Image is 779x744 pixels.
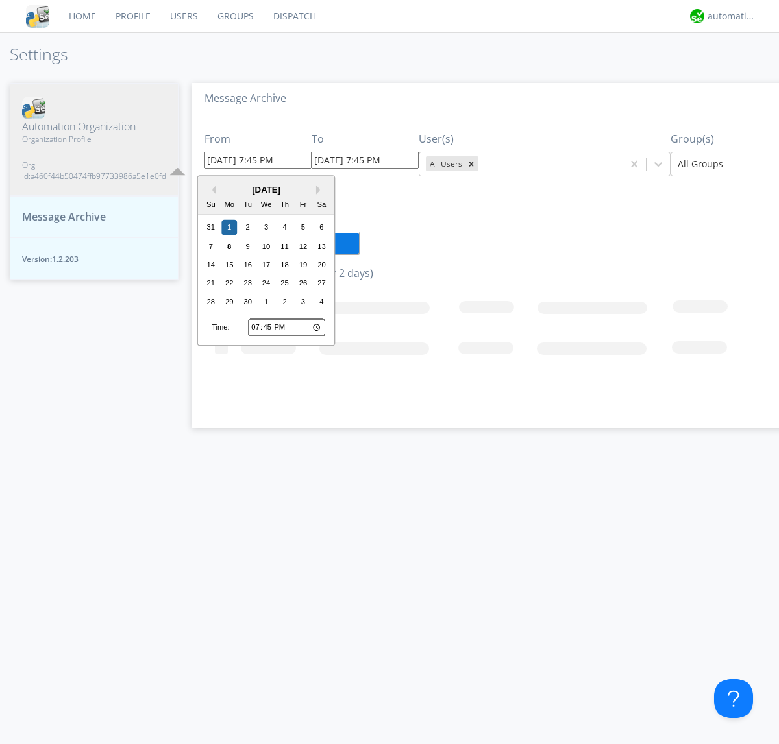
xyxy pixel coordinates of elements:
div: We [258,197,274,213]
iframe: Toggle Customer Support [714,679,753,718]
div: All Users [426,156,464,171]
div: Choose Thursday, September 18th, 2025 [277,257,293,272]
div: Choose Sunday, September 28th, 2025 [203,294,219,309]
div: Time: [212,322,230,333]
div: month 2025-09 [202,219,331,311]
button: Previous Month [207,186,216,195]
img: cddb5a64eb264b2086981ab96f4c1ba7 [26,5,49,28]
span: Organization Profile [22,134,166,145]
div: Su [203,197,219,213]
div: Choose Tuesday, September 16th, 2025 [240,257,256,272]
div: Choose Tuesday, September 2nd, 2025 [240,220,256,235]
div: Sa [314,197,330,213]
div: Choose Monday, September 29th, 2025 [221,294,237,309]
input: Time [248,319,325,336]
button: Version:1.2.203 [10,237,179,280]
div: Choose Saturday, September 13th, 2025 [314,239,330,254]
div: Choose Friday, September 12th, 2025 [295,239,311,254]
h3: User(s) [419,134,671,145]
div: Choose Wednesday, September 10th, 2025 [258,239,274,254]
div: Choose Tuesday, September 30th, 2025 [240,294,256,309]
div: Choose Friday, October 3rd, 2025 [295,294,311,309]
div: Choose Wednesday, September 24th, 2025 [258,276,274,291]
span: Automation Organization [22,119,166,134]
button: Next Month [316,186,325,195]
img: d2d01cd9b4174d08988066c6d424eccd [690,9,704,23]
div: Choose Monday, September 15th, 2025 [221,257,237,272]
div: Choose Sunday, September 7th, 2025 [203,239,219,254]
button: Message Archive [10,196,179,238]
span: Version: 1.2.203 [22,254,166,265]
div: Choose Friday, September 5th, 2025 [295,220,311,235]
div: Choose Saturday, September 20th, 2025 [314,257,330,272]
div: Choose Tuesday, September 9th, 2025 [240,239,256,254]
div: Choose Saturday, September 6th, 2025 [314,220,330,235]
div: Tu [240,197,256,213]
div: Choose Friday, September 19th, 2025 [295,257,311,272]
div: automation+atlas [708,10,756,23]
div: Choose Wednesday, October 1st, 2025 [258,294,274,309]
div: Choose Sunday, September 21st, 2025 [203,276,219,291]
div: Choose Friday, September 26th, 2025 [295,276,311,291]
h3: To [312,134,419,145]
div: Choose Wednesday, September 17th, 2025 [258,257,274,272]
div: Choose Thursday, September 4th, 2025 [277,220,293,235]
h3: From [204,134,312,145]
div: Mo [221,197,237,213]
div: Choose Thursday, September 11th, 2025 [277,239,293,254]
button: Automation OrganizationOrganization ProfileOrg id:a460f44b50474ffb97733986a5e1e0fd [10,83,179,196]
div: Choose Sunday, August 31st, 2025 [203,220,219,235]
div: Choose Saturday, October 4th, 2025 [314,294,330,309]
div: Choose Thursday, September 25th, 2025 [277,276,293,291]
div: Choose Monday, September 8th, 2025 [221,239,237,254]
div: Th [277,197,293,213]
div: [DATE] [198,184,334,196]
div: Choose Tuesday, September 23rd, 2025 [240,276,256,291]
div: Choose Monday, September 22nd, 2025 [221,276,237,291]
div: Remove All Users [464,156,478,171]
div: Choose Monday, September 1st, 2025 [221,220,237,235]
span: Org id: a460f44b50474ffb97733986a5e1e0fd [22,160,166,182]
span: Message Archive [22,210,106,224]
div: Choose Thursday, October 2nd, 2025 [277,294,293,309]
div: Choose Saturday, September 27th, 2025 [314,276,330,291]
img: cddb5a64eb264b2086981ab96f4c1ba7 [22,97,45,119]
div: Choose Wednesday, September 3rd, 2025 [258,220,274,235]
div: Choose Sunday, September 14th, 2025 [203,257,219,272]
div: Fr [295,197,311,213]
